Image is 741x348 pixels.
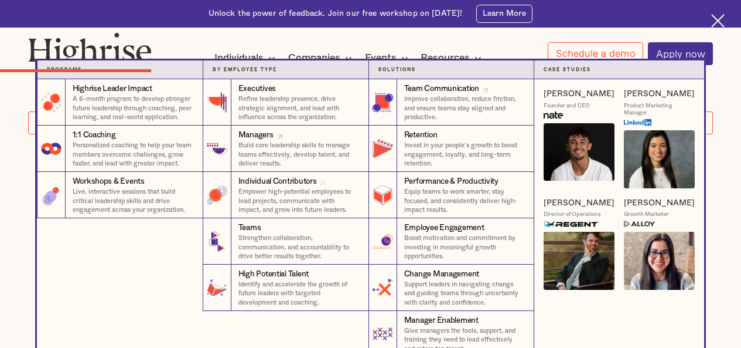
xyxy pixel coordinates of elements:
[404,141,525,168] p: Invest in your people’s growth to boost engagement, loyalty, and long-term retention.
[238,222,261,234] div: Teams
[368,265,534,311] a: Change ManagementSupport leaders in navigating change and guiding teams through uncertainty with ...
[548,42,643,65] a: Schedule a demo
[404,234,525,261] p: Boost motivation and commitment by investing in meaningful growth opportunities.
[368,218,534,265] a: Employee EngagementBoost motivation and commitment by investing in meaningful growth opportunities.
[421,51,470,65] div: Resources
[238,176,317,187] div: Individual Contributors
[73,141,194,168] p: Personalized coaching to help your team members overcome challenges, grow faster, and lead with g...
[238,141,360,168] p: Build core leadership skills to manage teams effectively, develop talent, and deliver results.
[404,280,525,307] p: Support leaders in navigating change and guiding teams through uncertainty with clarity and confi...
[365,51,412,65] div: Events
[421,51,485,65] div: Resources
[73,187,194,214] p: Live, interactive sessions that build critical leadership skills and drive engagement across your...
[404,187,525,214] p: Equip teams to work smarter, stay focused, and consistently deliver high-impact results.
[37,172,203,218] a: Workshops & EventsLive, interactive sessions that build critical leadership skills and drive enga...
[404,94,525,121] p: Improve collaboration, reduce friction, and ensure teams stay aligned and productive.
[711,14,725,28] img: Cross icon
[37,126,203,172] a: 1:1 CoachingPersonalized coaching to help your team members overcome challenges, grow faster, and...
[544,102,590,110] div: Founder and CEO
[404,130,438,141] div: Retention
[624,89,695,99] a: [PERSON_NAME]
[203,218,368,265] a: TeamsStrengthen collaboration, communication, and accountability to drive better results together.
[37,79,203,126] a: Highrise Leader ImpactA 6-month program to develop stronger future leadership through coaching, p...
[544,211,601,218] div: Director of Operations
[203,265,368,311] a: High Potential TalentIdentify and accelerate the growth of future leaders with targeted developme...
[73,94,194,121] p: A 6-month program to develop stronger future leadership through coaching, peer learning, and real...
[238,269,309,280] div: High Potential Talent
[238,187,360,214] p: Empower high-potential employees to lead projects, communicate with impact, and grow into future ...
[288,51,340,65] div: Companies
[368,172,534,218] a: Performance & ProductivityEquip teams to work smarter, stay focused, and consistently deliver hig...
[544,198,614,208] a: [PERSON_NAME]
[404,176,498,187] div: Performance & Productivity
[404,83,479,94] div: Team Communication
[47,67,82,72] strong: Programs
[624,102,695,117] div: Product Marketing Manager
[404,269,479,280] div: Change Management
[404,315,479,326] div: Manager Enablement
[203,126,368,172] a: ManagersBuild core leadership skills to manage teams effectively, develop talent, and deliver res...
[378,67,416,72] strong: Solutions
[288,51,356,65] div: Companies
[73,130,116,141] div: 1:1 Coaching
[203,79,368,126] a: ExecutivesRefine leadership presence, drive strategic alignment, and lead with influence across t...
[203,172,368,218] a: Individual ContributorsEmpower high-potential employees to lead projects, communicate with impact...
[368,126,534,172] a: RetentionInvest in your people’s growth to boost engagement, loyalty, and long-term retention.
[238,130,274,141] div: Managers
[238,83,276,94] div: Executives
[214,51,279,65] div: Individuals
[648,42,713,65] a: Apply now
[404,222,484,234] div: Employee Engagement
[209,8,463,19] div: Unlock the power of feedback. Join our free workshop on [DATE]!
[28,32,152,70] img: Highrise logo
[73,83,152,94] div: Highrise Leader Impact
[624,198,695,208] a: [PERSON_NAME]
[73,176,145,187] div: Workshops & Events
[213,67,277,72] strong: By Employee Type
[238,234,360,261] p: Strengthen collaboration, communication, and accountability to drive better results together.
[544,89,614,99] a: [PERSON_NAME]
[214,51,264,65] div: Individuals
[544,67,591,72] strong: Case Studies
[476,5,533,23] a: Learn More
[238,280,360,307] p: Identify and accelerate the growth of future leaders with targeted development and coaching.
[365,51,397,65] div: Events
[368,79,534,126] a: Team CommunicationImprove collaboration, reduce friction, and ensure teams stay aligned and produ...
[238,94,360,121] p: Refine leadership presence, drive strategic alignment, and lead with influence across the organiz...
[624,211,669,218] div: Growth Marketer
